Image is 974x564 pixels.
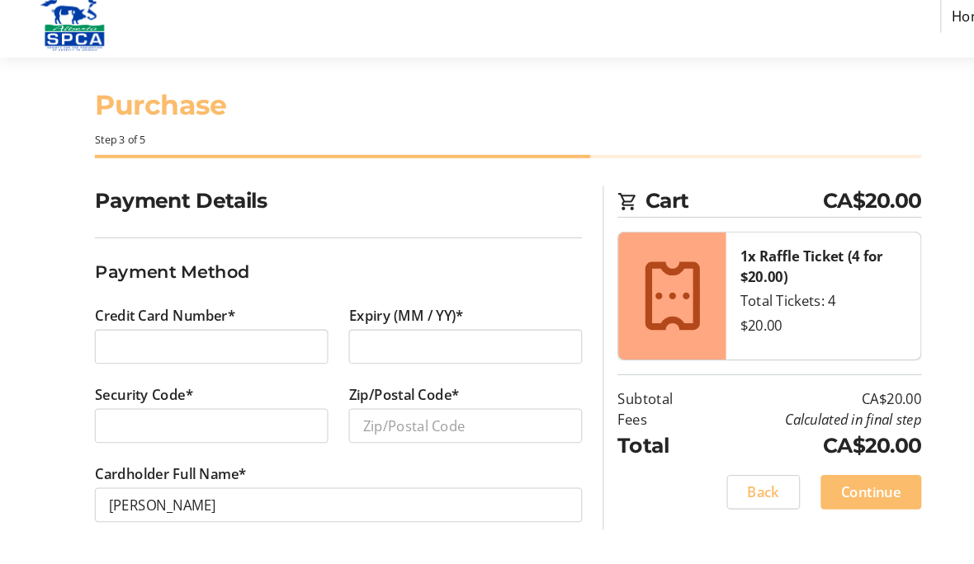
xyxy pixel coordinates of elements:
td: CA$20.00 [676,397,883,416]
td: CA$20.00 [676,436,883,466]
td: Calculated in final step [676,416,883,436]
label: Cardholder Full Name* [91,468,236,488]
span: Back [716,486,747,505]
strong: 1x Raffle Ticket (4 for $20.00) [709,261,846,298]
img: Alberta SPCA's Logo [13,7,130,73]
td: Subtotal [592,397,676,416]
label: Expiry (MM / YY)* [334,317,444,336]
span: Cart [618,202,788,232]
div: $20.00 [709,326,868,345]
span: CA$20.00 [789,202,883,232]
a: Home [901,24,961,55]
label: Credit Card Number* [91,317,225,336]
input: Zip/Postal Code [334,416,558,449]
iframe: Secure expiration date input frame [348,346,545,366]
div: Total Tickets: 4 [709,303,868,322]
span: Continue [806,486,863,505]
label: Security Code* [91,392,185,412]
td: Fees [592,416,676,436]
input: Card Holder Name [91,491,558,524]
h1: Purchase [91,105,882,144]
button: Continue [787,479,883,512]
iframe: Secure card number input frame [104,346,301,366]
label: Zip/Postal Code* [334,392,440,412]
button: Back [697,479,767,512]
td: Total [592,436,676,466]
h3: Payment Method [91,272,558,297]
iframe: Secure CVC input frame [104,422,301,442]
h2: Payment Details [91,202,558,232]
div: Step 3 of 5 [91,151,882,166]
